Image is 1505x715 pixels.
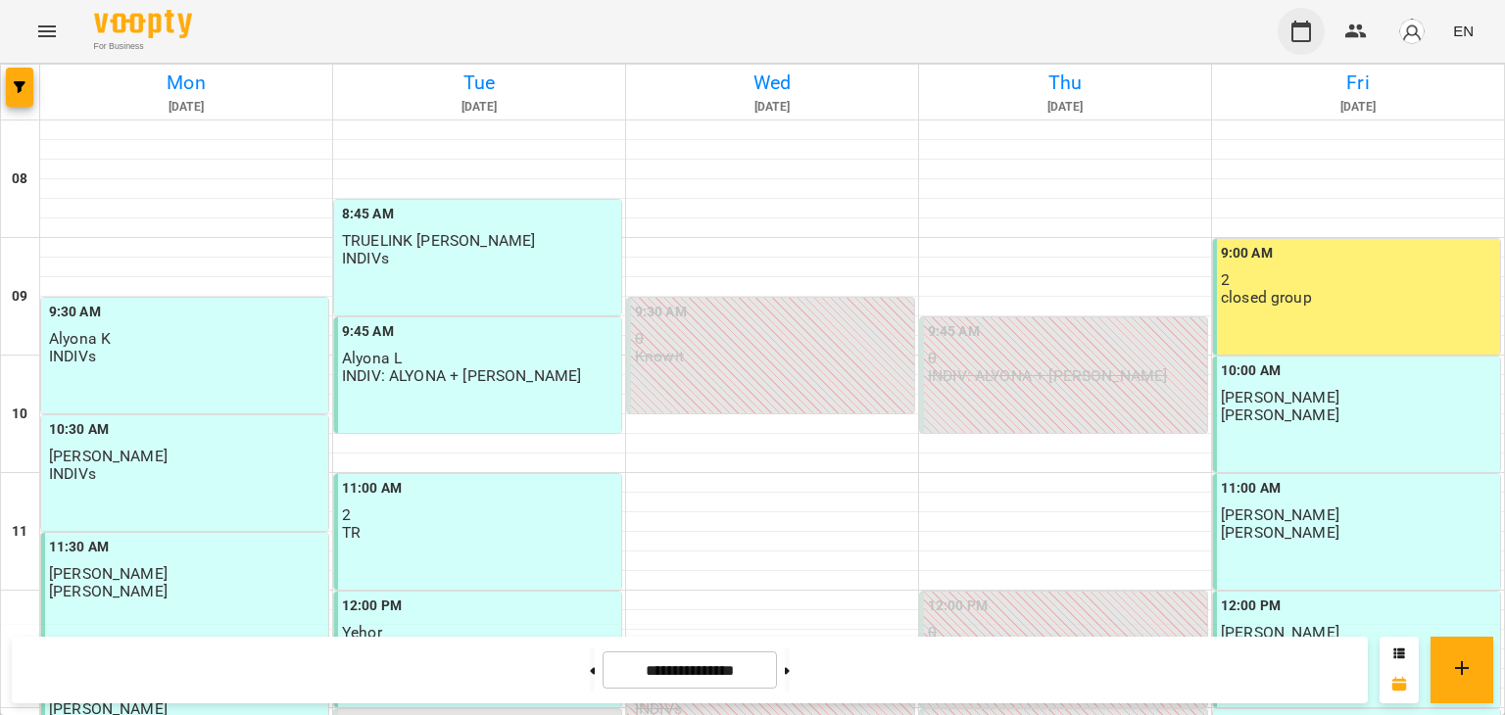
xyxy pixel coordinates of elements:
[928,624,1203,641] p: 0
[1221,360,1281,382] label: 10:00 AM
[49,348,96,364] p: INDIVs
[629,98,915,117] h6: [DATE]
[928,321,980,343] label: 9:45 AM
[1453,21,1474,41] span: EN
[12,521,27,543] h6: 11
[1221,623,1339,642] span: [PERSON_NAME]
[1221,524,1339,541] p: [PERSON_NAME]
[928,596,988,617] label: 12:00 PM
[49,583,168,599] p: [PERSON_NAME]
[336,68,622,98] h6: Tue
[342,231,535,250] span: TRUELINK [PERSON_NAME]
[49,419,109,441] label: 10:30 AM
[94,10,192,38] img: Voopty Logo
[1221,596,1281,617] label: 12:00 PM
[1221,289,1312,306] p: closed group
[928,350,1203,366] p: 0
[336,98,622,117] h6: [DATE]
[342,204,394,225] label: 8:45 AM
[49,564,168,583] span: [PERSON_NAME]
[43,98,329,117] h6: [DATE]
[1221,505,1339,524] span: [PERSON_NAME]
[1215,98,1501,117] h6: [DATE]
[1221,243,1273,264] label: 9:00 AM
[1215,68,1501,98] h6: Fri
[49,447,168,465] span: [PERSON_NAME]
[928,367,1167,384] p: INDIV: ALYONA + [PERSON_NAME]
[1221,388,1339,406] span: [PERSON_NAME]
[43,68,329,98] h6: Mon
[49,329,111,348] span: Alyona K
[49,302,101,323] label: 9:30 AM
[635,330,910,347] p: 0
[1398,18,1426,45] img: avatar_s.png
[342,623,382,642] span: Yehor
[342,506,617,523] p: 2
[342,321,394,343] label: 9:45 AM
[49,537,109,558] label: 11:30 AM
[12,286,27,308] h6: 09
[1221,406,1339,423] p: [PERSON_NAME]
[12,404,27,425] h6: 10
[342,367,581,384] p: INDIV: ALYONA + [PERSON_NAME]
[1221,271,1496,288] p: 2
[635,302,687,323] label: 9:30 AM
[342,349,402,367] span: Alyona L
[342,478,402,500] label: 11:00 AM
[49,465,96,482] p: INDIVs
[12,168,27,190] h6: 08
[922,68,1208,98] h6: Thu
[342,250,389,266] p: INDIVs
[1445,13,1481,49] button: EN
[635,348,684,364] p: Knowit
[629,68,915,98] h6: Wed
[342,524,361,541] p: TR
[1221,478,1281,500] label: 11:00 AM
[94,40,192,53] span: For Business
[922,98,1208,117] h6: [DATE]
[342,596,402,617] label: 12:00 PM
[24,8,71,55] button: Menu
